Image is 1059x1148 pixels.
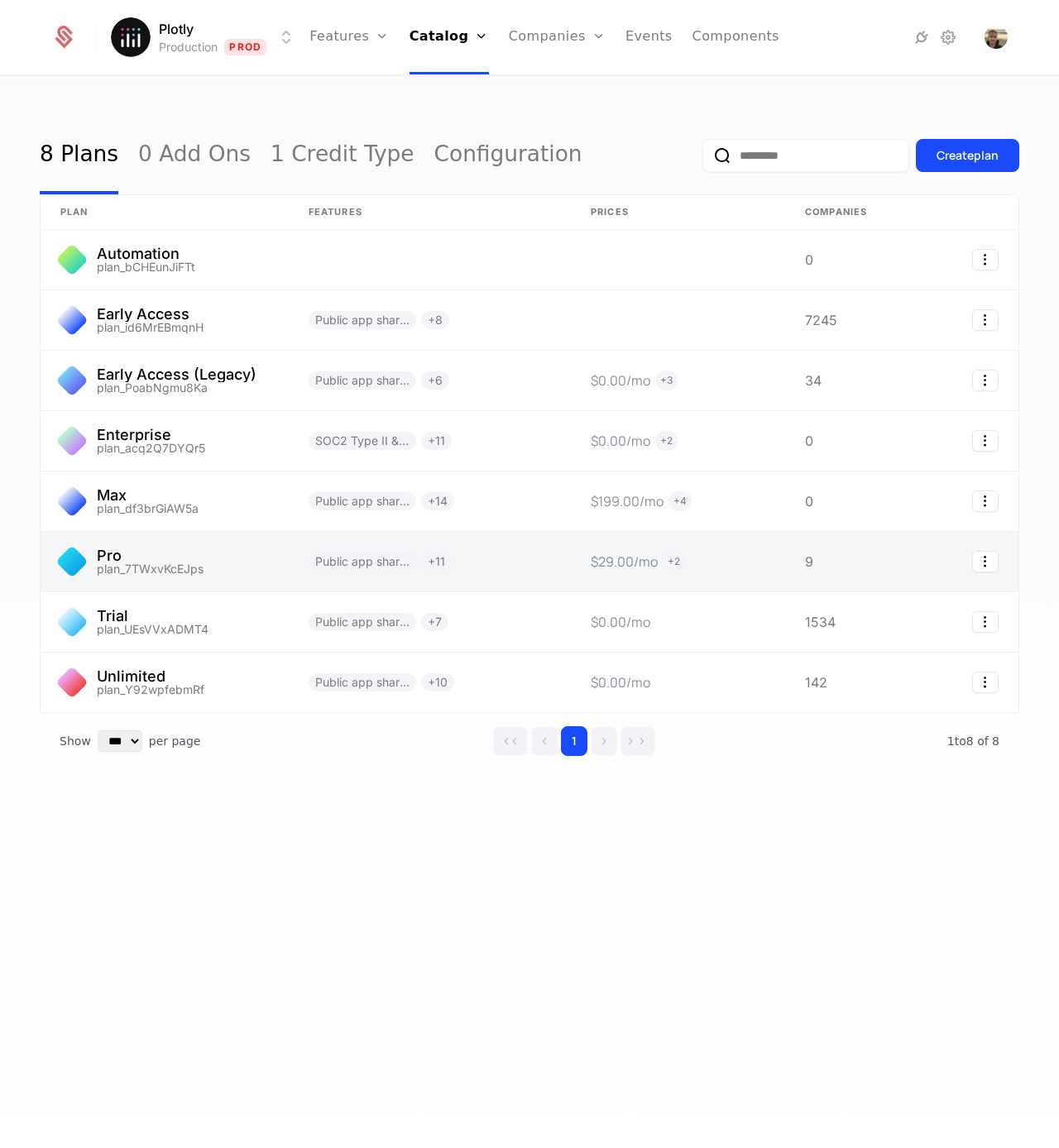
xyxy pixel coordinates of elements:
button: Open user button [985,26,1008,49]
button: Go to first page [493,726,528,756]
button: Select action [972,611,999,633]
span: per page [149,733,201,749]
button: Go to next page [591,726,617,756]
button: Select action [972,551,999,572]
span: Show [60,733,91,749]
div: Production [159,39,218,55]
img: Chris P [985,26,1008,49]
button: Select action [972,430,999,452]
th: Prices [571,195,785,230]
a: Configuration [434,117,582,194]
button: Select action [972,370,999,391]
select: Select page size [98,730,142,752]
button: Select action [972,309,999,331]
th: Companies [785,195,918,230]
div: Table pagination [40,713,1019,769]
button: Go to page 1 [561,726,587,756]
a: Integrations [912,27,932,47]
th: Features [289,195,571,230]
span: Plotly [159,19,194,39]
a: Settings [938,27,958,47]
span: 8 [947,734,999,748]
a: 1 Credit Type [271,117,414,194]
th: plan [41,195,289,230]
button: Select action [972,672,999,693]
button: Go to last page [621,726,655,756]
button: Select action [972,249,999,270]
div: Create plan [937,147,999,164]
a: 8 Plans [40,117,118,194]
button: Createplan [916,139,1019,172]
span: Prod [224,39,266,55]
button: Select action [972,490,999,512]
button: Go to previous page [531,726,558,756]
img: Plotly [111,17,151,57]
button: Select environment [116,19,296,55]
div: Page navigation [493,726,655,756]
span: 1 to 8 of [947,734,992,748]
a: 0 Add Ons [138,117,251,194]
